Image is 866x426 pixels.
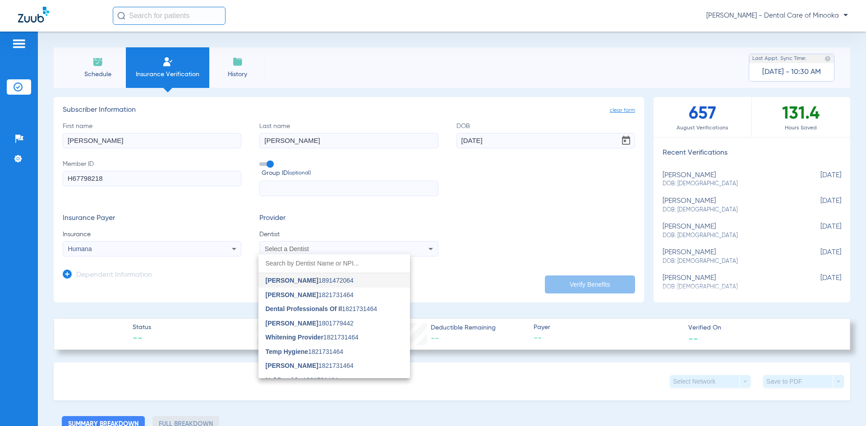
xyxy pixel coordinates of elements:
[266,362,354,369] span: 1821731464
[266,320,354,326] span: 1801779442
[266,334,359,340] span: 1821731464
[266,320,318,327] span: [PERSON_NAME]
[266,305,342,312] span: Dental Professionals Of Il
[266,291,318,298] span: [PERSON_NAME]
[266,348,309,355] span: Temp Hygiene
[266,306,377,312] span: 1821731464
[266,362,318,369] span: [PERSON_NAME]
[266,348,344,355] span: 1821731464
[266,277,354,284] span: 1891472064
[266,334,323,341] span: Whitening Provider
[266,376,303,384] span: Nsf Provider
[266,377,338,383] span: 1821731464
[266,277,318,284] span: [PERSON_NAME]
[258,254,410,273] input: dropdown search
[266,292,354,298] span: 1821731464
